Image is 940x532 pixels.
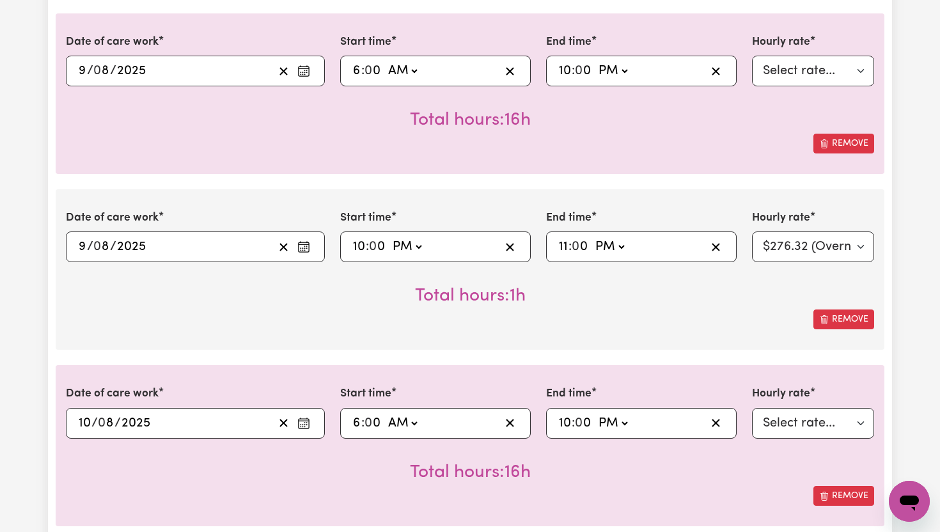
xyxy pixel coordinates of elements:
input: -- [576,414,593,433]
label: End time [546,210,591,226]
input: -- [98,414,114,433]
button: Clear date [274,61,294,81]
span: : [572,64,575,78]
input: -- [558,61,572,81]
span: : [361,416,364,430]
iframe: Button to launch messaging window [889,481,930,522]
span: 0 [575,65,583,77]
input: ---- [116,237,146,256]
input: -- [558,237,568,256]
button: Clear date [274,414,294,433]
label: End time [546,34,591,51]
input: -- [366,61,382,81]
label: Hourly rate [752,34,810,51]
span: 0 [364,417,372,430]
label: Hourly rate [752,386,810,402]
label: Hourly rate [752,210,810,226]
input: -- [78,61,87,81]
input: -- [352,61,361,81]
input: -- [78,237,87,256]
span: 0 [93,65,101,77]
input: -- [352,237,366,256]
button: Enter the date of care work [294,414,314,433]
label: Start time [340,386,391,402]
span: 0 [575,417,583,430]
span: 0 [369,240,377,253]
input: ---- [116,61,146,81]
input: ---- [121,414,151,433]
span: 0 [98,417,106,430]
label: End time [546,386,591,402]
input: -- [573,237,590,256]
input: -- [352,414,361,433]
span: Total hours worked: 1 hour [415,287,526,305]
label: Date of care work [66,210,159,226]
span: : [366,240,369,254]
span: : [572,416,575,430]
span: : [361,64,364,78]
span: / [91,416,98,430]
input: -- [576,61,593,81]
label: Date of care work [66,386,159,402]
span: : [568,240,572,254]
label: Date of care work [66,34,159,51]
label: Start time [340,34,391,51]
input: -- [94,237,110,256]
button: Clear date [274,237,294,256]
span: Total hours worked: 16 hours [410,464,531,481]
span: / [110,64,116,78]
button: Remove this shift [813,309,874,329]
input: -- [78,414,91,433]
span: / [87,64,93,78]
button: Enter the date of care work [294,61,314,81]
input: -- [94,61,110,81]
input: -- [366,414,382,433]
span: 0 [364,65,372,77]
span: / [114,416,121,430]
button: Remove this shift [813,486,874,506]
span: / [110,240,116,254]
button: Remove this shift [813,134,874,153]
button: Enter the date of care work [294,237,314,256]
input: -- [370,237,387,256]
label: Start time [340,210,391,226]
span: Total hours worked: 16 hours [410,111,531,129]
input: -- [558,414,572,433]
span: / [87,240,93,254]
span: 0 [93,240,101,253]
span: 0 [572,240,579,253]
